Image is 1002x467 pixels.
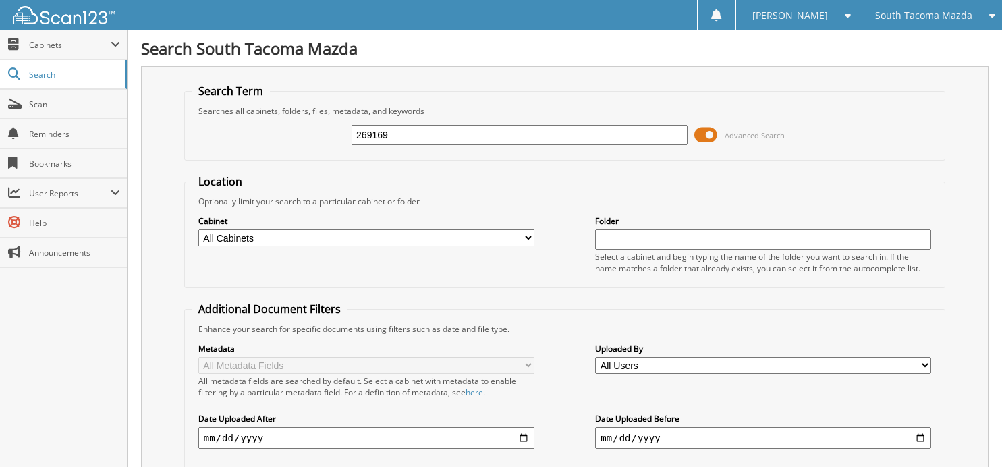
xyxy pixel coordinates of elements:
[29,99,120,110] span: Scan
[752,11,828,20] span: [PERSON_NAME]
[725,130,785,140] span: Advanced Search
[595,427,931,449] input: end
[198,427,534,449] input: start
[198,375,534,398] div: All metadata fields are searched by default. Select a cabinet with metadata to enable filtering b...
[595,343,931,354] label: Uploaded By
[192,174,249,189] legend: Location
[29,158,120,169] span: Bookmarks
[198,413,534,424] label: Date Uploaded After
[198,215,534,227] label: Cabinet
[29,128,120,140] span: Reminders
[192,302,347,317] legend: Additional Document Filters
[29,69,118,80] span: Search
[935,402,1002,467] iframe: Chat Widget
[466,387,483,398] a: here
[595,413,931,424] label: Date Uploaded Before
[29,188,111,199] span: User Reports
[192,84,270,99] legend: Search Term
[29,247,120,258] span: Announcements
[595,251,931,274] div: Select a cabinet and begin typing the name of the folder you want to search in. If the name match...
[13,6,115,24] img: scan123-logo-white.svg
[141,37,989,59] h1: Search South Tacoma Mazda
[192,323,938,335] div: Enhance your search for specific documents using filters such as date and file type.
[198,343,534,354] label: Metadata
[192,105,938,117] div: Searches all cabinets, folders, files, metadata, and keywords
[29,217,120,229] span: Help
[595,215,931,227] label: Folder
[29,39,111,51] span: Cabinets
[875,11,972,20] span: South Tacoma Mazda
[192,196,938,207] div: Optionally limit your search to a particular cabinet or folder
